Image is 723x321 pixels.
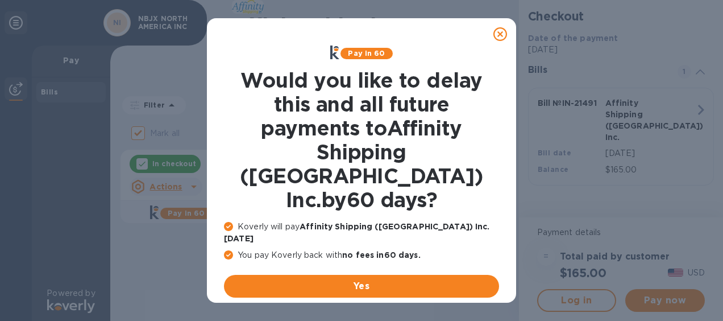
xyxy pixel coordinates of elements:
p: Koverly will pay [224,221,499,245]
h1: Would you like to delay this and all future payments to Affinity Shipping ([GEOGRAPHIC_DATA]) Inc... [224,68,499,212]
p: You pay Koverly back with [224,249,499,261]
span: Yes [233,279,490,293]
b: no fees in 60 days . [342,250,420,260]
b: Affinity Shipping ([GEOGRAPHIC_DATA]) Inc. [DATE] [224,222,490,243]
b: Pay in 60 [348,49,385,57]
button: Yes [224,275,499,298]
